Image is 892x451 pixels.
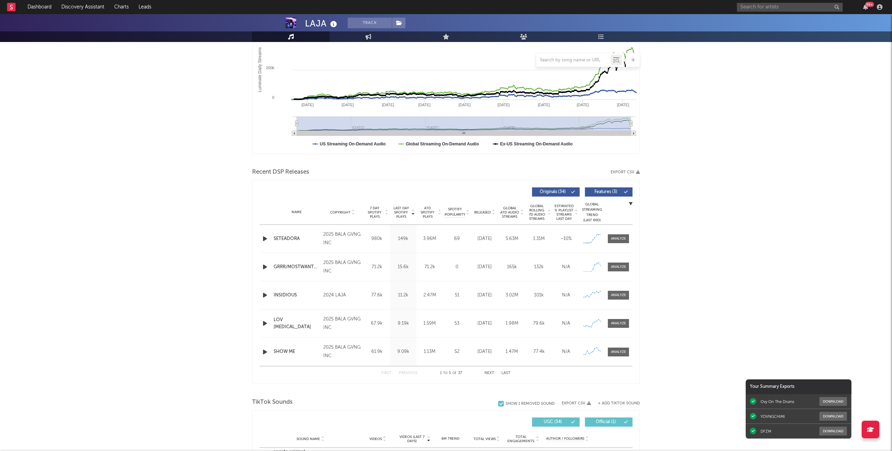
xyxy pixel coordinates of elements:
div: 132k [527,264,551,271]
text: Global Streaming On-Demand Audio [406,142,479,146]
div: Ovy On The Drums [760,399,794,404]
div: 51 [445,292,469,299]
a: SETEADORA [274,235,320,242]
div: N/A [554,264,578,271]
text: [DATE] [577,103,589,107]
div: 2025 BALA GVNG INC [323,343,362,360]
div: Show 1 Removed Sound [506,402,555,406]
div: INSIDIOUS [274,292,320,299]
div: 2025 BALA GVNG INC [323,259,362,276]
div: N/A [554,320,578,327]
div: 77.6k [365,292,388,299]
a: GRRR/MOSTWANTED [274,264,320,271]
div: 3.02M [500,292,524,299]
text: US Streaming On-Demand Audio [320,142,386,146]
div: 61.9k [365,348,388,355]
span: Estimated % Playlist Streams Last Day [554,204,574,221]
span: to [443,372,447,375]
text: 200k [266,66,274,70]
div: [DATE] [473,235,496,242]
span: Global Rolling 7D Audio Streams [527,204,546,221]
button: Originals(34) [532,187,580,197]
div: 99 + [865,2,874,7]
div: 149k [392,235,415,242]
div: 52 [445,348,469,355]
span: Spotify Popularity [445,207,465,217]
text: [DATE] [497,103,510,107]
text: Ex-US Streaming On-Demand Audio [500,142,573,146]
div: 165k [500,264,524,271]
button: + Add TikTok Sound [591,402,640,405]
button: Last [501,371,511,375]
button: Export CSV [611,170,640,174]
div: 15.6k [392,264,415,271]
a: LOV [MEDICAL_DATA] [274,317,320,330]
svg: Luminate Daily Consumption [252,12,640,154]
div: 2024 LAJA [323,291,362,300]
button: First [381,371,392,375]
div: 67.9k [365,320,388,327]
div: 1.98M [500,320,524,327]
button: UGC(34) [532,417,580,427]
div: 2.47M [418,292,441,299]
div: Global Streaming Trend (Last 60D) [581,202,603,223]
button: Features(3) [585,187,633,197]
div: 1.59M [418,320,441,327]
div: ~ 10 % [554,235,578,242]
div: Your Summary Exports [746,379,851,394]
span: Released [474,210,491,215]
div: 1.47M [500,348,524,355]
div: 6M Trend [434,436,467,441]
div: 3.96M [418,235,441,242]
div: 101k [527,292,551,299]
div: 980k [365,235,388,242]
div: [DATE] [473,348,496,355]
text: [DATE] [342,103,354,107]
span: 7 Day Spotify Plays [365,206,384,219]
span: Recent DSP Releases [252,168,309,176]
div: Name [274,210,320,215]
button: Track [348,18,392,28]
button: Next [484,371,494,375]
span: UGC ( 34 ) [537,420,569,424]
span: ATD Spotify Plays [418,206,437,219]
span: Copyright [330,210,350,215]
div: DFZM [760,429,771,434]
a: SHOW ME [274,348,320,355]
span: Global ATD Audio Streams [500,206,519,219]
text: Luminate Daily Streams [257,47,262,92]
span: Originals ( 34 ) [537,190,569,194]
button: + Add TikTok Sound [598,402,640,405]
div: 71.2k [418,264,441,271]
button: Download [819,412,847,421]
input: Search for artists [737,3,843,12]
text: [DATE] [382,103,394,107]
text: [DATE] [617,103,629,107]
div: 69 [445,235,469,242]
div: YOVNGCHIMI [760,414,785,419]
div: 0 [445,264,469,271]
div: N/A [554,348,578,355]
span: Videos [369,437,382,441]
span: Official ( 1 ) [589,420,622,424]
span: Last Day Spotify Plays [392,206,410,219]
div: 1.13M [418,348,441,355]
span: of [452,372,457,375]
div: 79.6k [527,320,551,327]
button: 99+ [863,4,868,10]
button: Download [819,397,847,406]
button: Official(1) [585,417,633,427]
span: Features ( 3 ) [589,190,622,194]
div: 2025 BALA GVNG INC [323,230,362,247]
span: TikTok Sounds [252,398,293,407]
input: Search by song name or URL [536,58,611,63]
div: 77.4k [527,348,551,355]
button: Download [819,427,847,435]
text: [DATE] [459,103,471,107]
div: 1.31M [527,235,551,242]
text: [DATE] [538,103,550,107]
